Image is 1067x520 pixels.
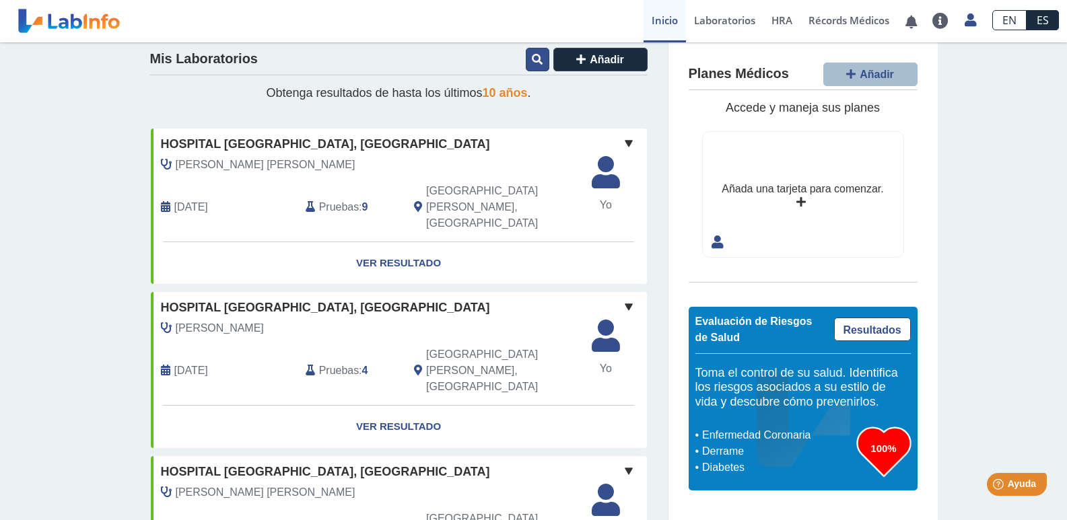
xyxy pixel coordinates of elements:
[695,366,911,410] h5: Toma el control de su salud. Identifica los riesgos asociados a su estilo de vida y descubre cómo...
[319,199,359,215] span: Pruebas
[151,406,647,448] a: Ver Resultado
[699,459,857,476] li: Diabetes
[860,69,894,80] span: Añadir
[161,299,490,317] span: Hospital [GEOGRAPHIC_DATA], [GEOGRAPHIC_DATA]
[483,86,528,100] span: 10 años
[426,183,575,231] span: San Juan, PR
[296,183,404,231] div: :
[726,101,880,114] span: Accede y maneja sus planes
[823,63,918,86] button: Añadir
[834,318,911,341] a: Resultados
[771,13,792,27] span: HRA
[296,346,404,395] div: :
[553,48,648,71] button: Añadir
[362,365,368,376] b: 4
[584,361,628,377] span: Yo
[266,86,530,100] span: Obtenga resultados de hasta los últimos .
[590,54,624,65] span: Añadir
[947,468,1052,505] iframe: Help widget launcher
[699,443,857,459] li: Derrame
[992,10,1027,30] a: EN
[722,181,883,197] div: Añada una tarjeta para comenzar.
[1027,10,1059,30] a: ES
[689,66,789,82] h4: Planes Médicos
[174,363,208,379] span: 2022-09-15
[151,242,647,285] a: Ver Resultado
[176,484,355,500] span: Rivera Colon, Luis
[426,346,575,395] span: San Juan, PR
[161,463,490,481] span: Hospital [GEOGRAPHIC_DATA], [GEOGRAPHIC_DATA]
[584,197,628,213] span: Yo
[699,427,857,443] li: Enfermedad Coronaria
[174,199,208,215] span: 2022-10-25
[362,201,368,213] b: 9
[176,320,264,336] span: Alvarez, Dalitza
[319,363,359,379] span: Pruebas
[176,157,355,173] span: Reyes Pena, Jose
[150,51,258,67] h4: Mis Laboratorios
[857,440,911,457] h3: 100%
[161,135,490,153] span: Hospital [GEOGRAPHIC_DATA], [GEOGRAPHIC_DATA]
[695,315,813,343] span: Evaluación de Riesgos de Salud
